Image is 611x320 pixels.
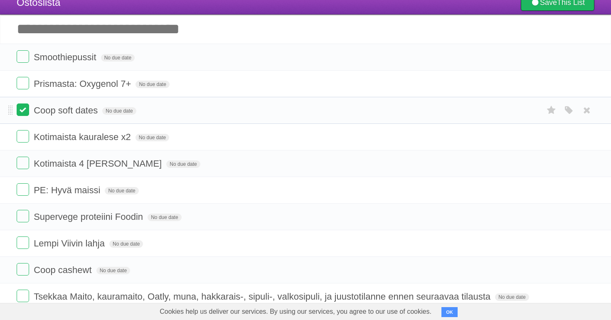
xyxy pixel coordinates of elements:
[34,52,98,62] span: Smoothiepussit
[17,50,29,63] label: Done
[34,158,164,169] span: Kotimaista 4 [PERSON_NAME]
[34,238,107,249] span: Lempi Viivin lahja
[441,307,458,317] button: OK
[34,79,133,89] span: Prismasta: Oxygenol 7+
[166,160,200,168] span: No due date
[17,157,29,169] label: Done
[105,187,138,194] span: No due date
[34,132,133,142] span: Kotimaista kauralese x2
[102,107,136,115] span: No due date
[17,210,29,222] label: Done
[34,212,145,222] span: Supervege proteiini Foodin
[17,183,29,196] label: Done
[17,263,29,276] label: Done
[17,103,29,116] label: Done
[17,290,29,302] label: Done
[34,265,94,275] span: Coop cashewt
[495,293,529,301] span: No due date
[148,214,181,221] span: No due date
[544,103,559,117] label: Star task
[34,185,102,195] span: PE: Hyvä maissi
[136,134,169,141] span: No due date
[151,303,440,320] span: Cookies help us deliver our services. By using our services, you agree to our use of cookies.
[17,77,29,89] label: Done
[17,130,29,143] label: Done
[136,81,169,88] span: No due date
[34,291,493,302] span: Tsekkaa Maito, kauramaito, Oatly, muna, hakkarais-, sipuli-, valkosipuli, ja juustotilanne ennen ...
[109,240,143,248] span: No due date
[101,54,135,62] span: No due date
[96,267,130,274] span: No due date
[34,105,100,116] span: Coop soft dates
[17,236,29,249] label: Done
